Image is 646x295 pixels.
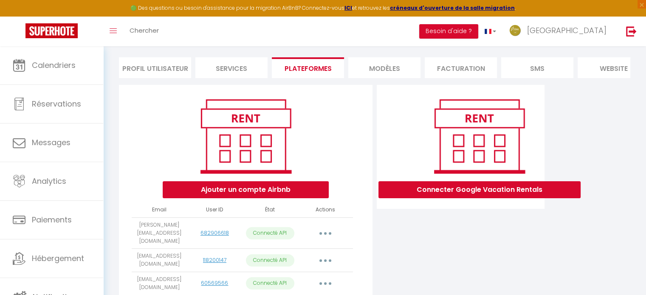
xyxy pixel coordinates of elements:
[32,176,66,186] span: Analytics
[201,279,228,287] a: 60569566
[378,181,581,198] button: Connecter Google Vacation Rentals
[243,202,298,217] th: État
[7,3,32,29] button: Ouvrir le widget de chat LiveChat
[502,17,617,46] a: ... [GEOGRAPHIC_DATA]
[272,57,344,78] li: Plateformes
[246,227,294,239] p: Connecté API
[246,277,294,289] p: Connecté API
[509,24,522,37] img: ...
[246,254,294,267] p: Connecté API
[419,24,478,39] button: Besoin d'aide ?
[32,253,84,264] span: Hébergement
[195,57,268,78] li: Services
[527,25,607,36] span: [GEOGRAPHIC_DATA]
[25,23,78,38] img: Super Booking
[132,217,187,249] td: [PERSON_NAME][EMAIL_ADDRESS][DOMAIN_NAME]
[203,256,226,264] a: 118200147
[390,4,515,11] a: créneaux d'ouverture de la salle migration
[192,96,300,177] img: rent.png
[344,4,352,11] a: ICI
[123,17,165,46] a: Chercher
[626,26,637,37] img: logout
[132,249,187,272] td: [EMAIL_ADDRESS][DOMAIN_NAME]
[425,96,533,177] img: rent.png
[119,57,191,78] li: Profil Utilisateur
[187,202,242,217] th: User ID
[130,26,159,35] span: Chercher
[163,181,329,198] button: Ajouter un compte Airbnb
[425,57,497,78] li: Facturation
[348,57,420,78] li: MODÈLES
[200,229,229,236] a: 682906618
[32,214,72,225] span: Paiements
[298,202,353,217] th: Actions
[32,98,81,109] span: Réservations
[32,137,71,148] span: Messages
[501,57,573,78] li: SMS
[32,60,76,70] span: Calendriers
[132,202,187,217] th: Email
